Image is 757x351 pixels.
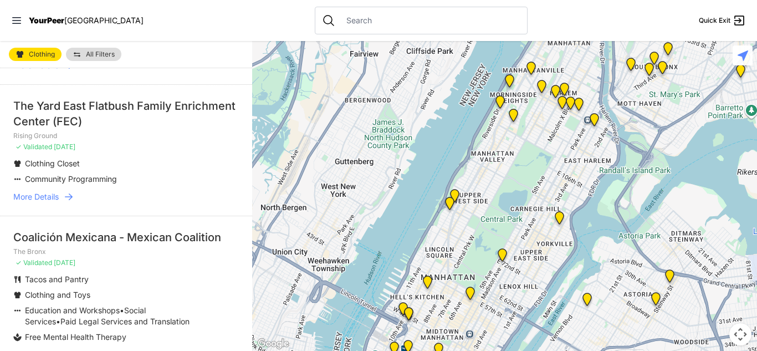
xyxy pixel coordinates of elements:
div: Harm Reduction Center [624,58,638,75]
div: The PILLARS – Holistic Recovery Support [535,80,549,98]
p: The Bronx [13,247,239,256]
div: Manhattan [564,96,577,114]
span: ✓ Validated [16,143,52,151]
div: Pathways Adult Drop-In Program [448,189,462,207]
span: [DATE] [54,258,75,267]
span: Tacos and Pantry [25,274,89,284]
div: Coalición Mexicana - Mexican Coalition [13,230,239,245]
a: More Details [13,191,239,202]
span: Education and Workshops [25,306,120,315]
span: ✓ Validated [16,258,52,267]
a: YourPeer[GEOGRAPHIC_DATA] [29,17,144,24]
div: Fancy Thrift Shop [580,293,594,311]
div: Avenue Church [553,211,566,229]
span: Quick Exit [699,16,730,25]
span: Clothing and Toys [25,290,90,299]
div: Manhattan [503,74,516,92]
div: Main Location [587,113,601,131]
span: • [56,317,60,326]
div: Manhattan [495,248,509,266]
span: Clothing [29,51,55,58]
div: The Cathedral Church of St. John the Divine [507,109,520,126]
a: Open this area in Google Maps (opens a new window) [255,337,291,351]
div: Uptown/Harlem DYCD Youth Drop-in Center [549,85,562,103]
a: All Filters [66,48,121,61]
span: • [120,306,124,315]
a: Clothing [9,48,62,61]
span: [GEOGRAPHIC_DATA] [64,16,144,25]
div: Metro Baptist Church [402,307,416,325]
div: Manhattan [557,83,571,100]
span: [DATE] [54,143,75,151]
span: Paid Legal Services and Translation [60,317,190,326]
div: 9th Avenue Drop-in Center [421,276,434,293]
span: All Filters [86,51,115,58]
div: New York [396,302,410,320]
div: The Bronx [647,52,661,69]
div: Bronx Youth Center (BYC) [661,42,675,60]
input: Search [340,15,520,26]
div: Ford Hall [493,95,507,113]
div: Living Room 24-Hour Drop-In Center [739,53,753,70]
img: Google [255,337,291,351]
div: East Harlem [572,98,586,115]
a: Quick Exit [699,14,746,27]
button: Map camera controls [729,323,751,345]
span: YourPeer [29,16,64,25]
p: Rising Ground [13,131,239,140]
div: The Bronx Pride Center [656,61,669,79]
div: The Yard East Flatbush Family Enrichment Center (FEC) [13,98,239,129]
span: Community Programming [25,174,117,184]
span: Free Mental Health Therapy [25,332,126,342]
span: Clothing Closet [25,159,80,168]
span: More Details [13,191,59,202]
